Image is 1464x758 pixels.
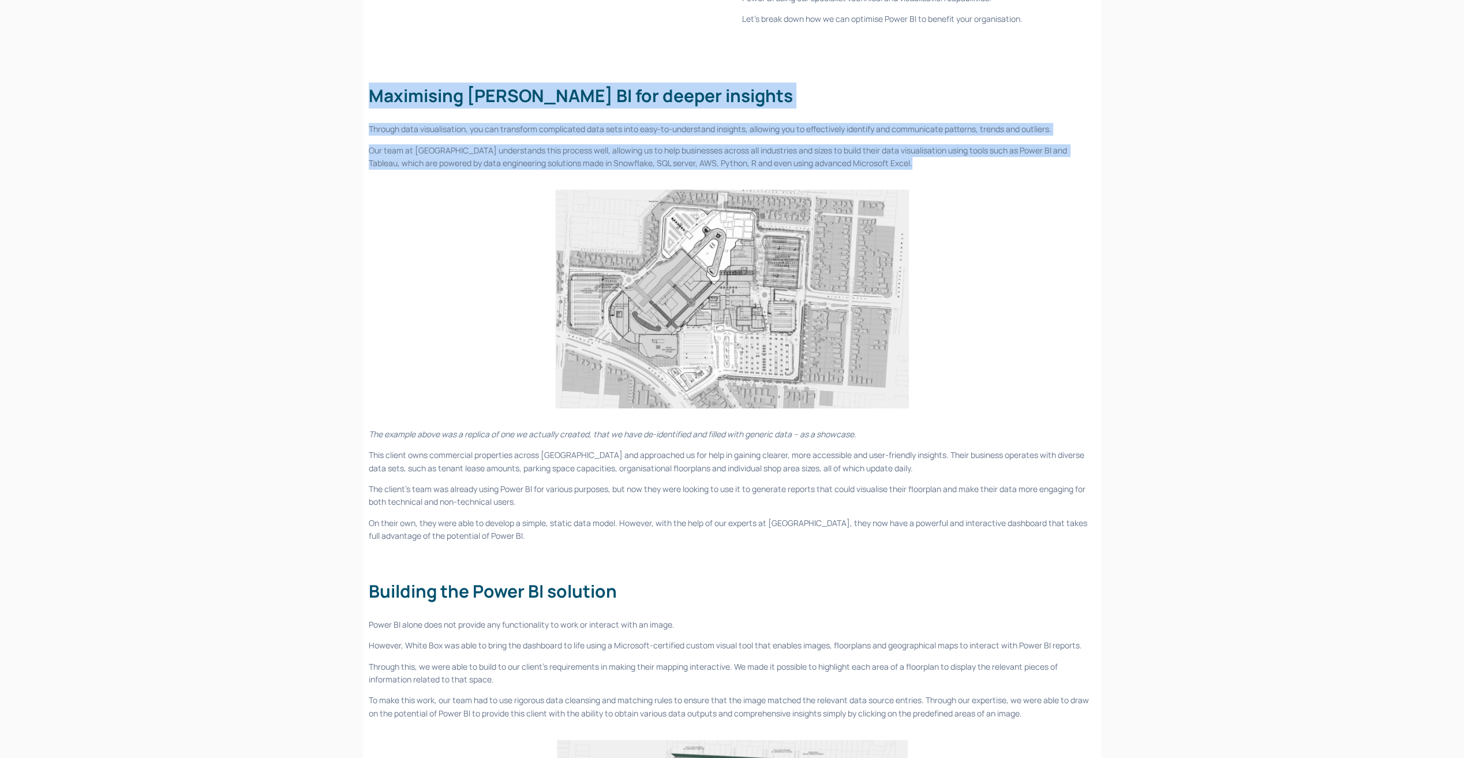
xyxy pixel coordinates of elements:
[369,661,1096,686] p: Through this, we were able to build to our client’s requirements in making their mapping interact...
[369,618,1096,631] p: Power BI alone does not provide any functionality to work or interact with an image.
[369,483,1096,509] p: The client’s team was already using Power BI for various purposes, but now they were looking to u...
[369,449,1096,475] p: This client owns commercial properties across [GEOGRAPHIC_DATA] and approached us for help in gai...
[369,517,1096,543] p: On their own, they were able to develop a simple, static data model. However, with the help of ou...
[369,123,1096,136] p: Through data visualisation, you can transform complicated data sets into easy-to-understand insig...
[369,694,1096,720] p: To make this work, our team had to use rigorous data cleansing and matching rules to ensure that ...
[742,13,1096,25] p: Let’s break down how we can optimise Power BI to benefit your organisation.
[369,639,1096,652] p: However, White Box was able to bring the dashboard to life using a Microsoft-certified custom vis...
[369,144,1096,170] p: Our team at [GEOGRAPHIC_DATA] understands this process well, allowing us to help businesses acros...
[369,429,856,440] em: The example above was a replica of one we actually created, that we have de-identified and filled...
[369,84,793,107] strong: Maximising [PERSON_NAME] BI for deeper insights
[369,579,617,603] strong: Building the Power BI solution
